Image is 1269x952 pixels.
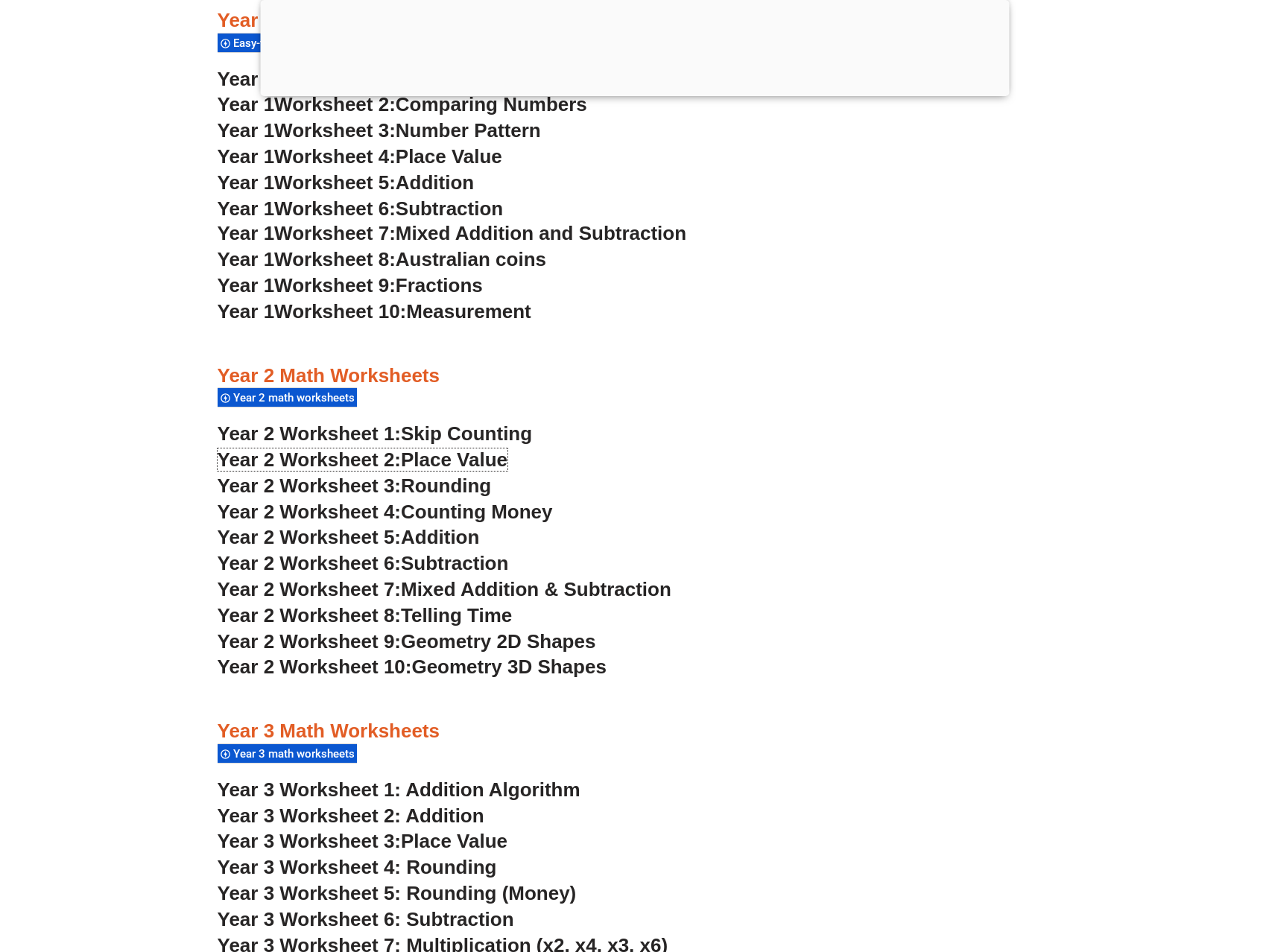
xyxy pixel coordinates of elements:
a: Year 3 Worksheet 3:Place Value [218,830,508,852]
span: Place Value [401,448,507,471]
span: Year 3 math worksheets [233,747,359,761]
a: Year 2 Worksheet 6:Subtraction [218,552,509,574]
div: Year 3 math worksheets [218,743,357,764]
span: Australian coins [396,248,546,270]
a: Year 1Worksheet 7:Mixed Addition and Subtraction [218,222,687,244]
span: Year 2 Worksheet 1: [218,422,402,445]
span: Mixed Addition and Subtraction [396,222,686,244]
span: Place Value [401,830,507,852]
div: Year 2 math worksheets [218,387,357,407]
span: Worksheet 9: [274,274,396,296]
a: Year 1Worksheet 8:Australian coins [218,248,546,270]
span: Worksheet 4: [274,145,396,168]
span: Year 2 Worksheet 10: [218,656,412,678]
a: Year 3 Worksheet 1: Addition Algorithm [218,778,580,801]
a: Year 1Worksheet 10:Measurement [218,300,531,323]
span: Worksheet 8: [274,248,396,270]
span: Easy-to-use worksheets [233,37,358,50]
h3: Year 2 Math Worksheets [218,364,1052,389]
a: Year 3 Worksheet 6: Subtraction [218,908,514,930]
span: Subtraction [401,552,508,574]
a: Year 2 Worksheet 9:Geometry 2D Shapes [218,630,596,653]
a: Year 1Worksheet 1:Number Words [218,68,534,90]
a: Year 2 Worksheet 7:Mixed Addition & Subtraction [218,578,671,600]
a: Year 3 Worksheet 4: Rounding [218,856,497,878]
span: Worksheet 10: [274,300,406,323]
a: Year 2 Worksheet 5:Addition [218,526,480,548]
span: Counting Money [401,501,553,523]
span: Telling Time [401,604,512,626]
span: Number Pattern [396,119,541,142]
span: Year 2 Worksheet 8: [218,604,402,626]
h3: Year 3 Math Worksheets [218,719,1052,744]
span: Worksheet 2: [274,93,396,115]
a: Year 2 Worksheet 3:Rounding [218,475,492,497]
span: Skip Counting [401,422,532,445]
a: Year 1Worksheet 6:Subtraction [218,197,504,220]
div: Easy-to-use worksheets [218,33,355,53]
a: Year 1Worksheet 5:Addition [218,171,475,194]
span: Worksheet 7: [274,222,396,244]
span: Addition [401,526,479,548]
span: Worksheet 3: [274,119,396,142]
a: Year 2 Worksheet 10:Geometry 3D Shapes [218,656,607,678]
iframe: Chat Widget [1021,784,1269,952]
a: Year 2 Worksheet 4:Counting Money [218,501,553,523]
a: Year 3 Worksheet 2: Addition [218,805,484,827]
span: Place Value [396,145,502,168]
span: Year 2 Worksheet 2: [218,448,402,471]
span: Geometry 2D Shapes [401,630,595,653]
span: Year 2 math worksheets [233,391,359,404]
span: Rounding [401,475,491,497]
span: Mixed Addition & Subtraction [401,578,671,600]
a: Year 2 Worksheet 2:Place Value [218,448,508,471]
span: Comparing Numbers [396,93,587,115]
span: Worksheet 6: [274,197,396,220]
a: Year 2 Worksheet 8:Telling Time [218,604,513,626]
span: Fractions [396,274,483,296]
span: Year 2 Worksheet 5: [218,526,402,548]
span: Year 2 Worksheet 3: [218,475,402,497]
a: Year 1Worksheet 4:Place Value [218,145,502,168]
h3: Year 1 Math Worksheets [218,8,1052,34]
span: Measurement [406,300,531,323]
span: Year 2 Worksheet 7: [218,578,402,600]
span: Addition [396,171,474,194]
span: Subtraction [396,197,503,220]
span: Year 2 Worksheet 9: [218,630,402,653]
a: Year 1Worksheet 3:Number Pattern [218,119,541,142]
span: Year 2 Worksheet 6: [218,552,402,574]
a: Year 2 Worksheet 1:Skip Counting [218,422,533,445]
a: Year 3 Worksheet 5: Rounding (Money) [218,882,577,904]
a: Year 1Worksheet 9:Fractions [218,274,483,296]
span: Worksheet 5: [274,171,396,194]
span: Year 2 Worksheet 4: [218,501,402,523]
span: Year 3 Worksheet 3: [218,830,402,852]
a: Year 1Worksheet 2:Comparing Numbers [218,93,587,115]
span: Geometry 3D Shapes [411,656,606,678]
